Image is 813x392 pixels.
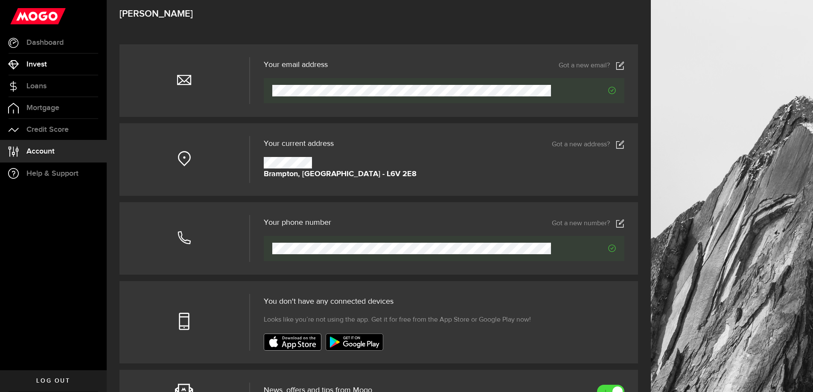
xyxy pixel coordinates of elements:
[26,104,59,112] span: Mortgage
[119,9,638,19] h3: [PERSON_NAME]
[326,334,383,351] img: badge-google-play.svg
[552,219,624,228] a: Got a new number?
[264,140,334,148] span: Your current address
[551,244,616,252] span: Verified
[26,126,69,134] span: Credit Score
[26,82,47,90] span: Loans
[26,39,64,46] span: Dashboard
[264,168,417,180] strong: Brampton, [GEOGRAPHIC_DATA] - L6V 2E8
[551,87,616,94] span: Verified
[26,61,47,68] span: Invest
[264,298,393,305] span: You don't have any connected devices
[26,170,79,177] span: Help & Support
[264,334,321,351] img: badge-app-store.svg
[552,140,624,149] a: Got a new address?
[26,148,55,155] span: Account
[264,219,331,226] h3: Your phone number
[36,378,70,384] span: Log out
[264,61,328,69] h3: Your email address
[559,61,624,70] a: Got a new email?
[264,315,531,325] span: Looks like you’re not using the app. Get it for free from the App Store or Google Play now!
